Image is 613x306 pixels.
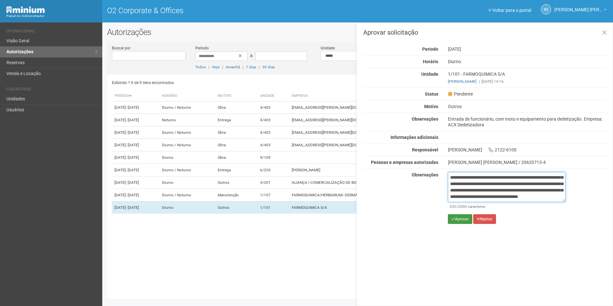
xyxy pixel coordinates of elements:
td: Diurno / Noturno [159,101,215,114]
td: [EMAIL_ADDRESS][PERSON_NAME][DOMAIN_NAME] [289,114,465,126]
a: 7 dias [246,65,256,69]
span: - [DATE] [126,105,139,110]
a: Fechar [598,26,611,40]
td: Diurno [159,151,215,164]
div: [DATE] [443,46,613,52]
td: Entrega [215,164,258,176]
li: Operacional [6,29,97,36]
span: - [DATE] [126,143,139,147]
a: Voltar para o portal [489,8,531,13]
strong: Unidade [421,72,438,77]
a: [PERSON_NAME] [448,79,476,84]
td: Diurno / Noturno [159,126,215,139]
a: RS [541,4,551,14]
button: Rejeitar [473,214,496,224]
td: Obra [215,126,258,139]
td: 4/403 [257,139,289,151]
td: 1/101 [257,201,289,214]
td: [EMAIL_ADDRESS][PERSON_NAME][DOMAIN_NAME] [289,139,465,151]
span: - [DATE] [126,168,139,172]
td: Outros [215,176,258,189]
td: [EMAIL_ADDRESS][PERSON_NAME][DOMAIN_NAME] [289,126,465,139]
strong: Responsável [412,147,438,152]
span: - [DATE] [126,118,139,122]
span: - [DATE] [126,180,139,185]
td: 4/403 [257,101,289,114]
td: [DATE] [112,151,160,164]
strong: Informações adicionais [390,135,438,140]
span: - [DATE] [126,193,139,197]
td: Diurno / Noturno [159,139,215,151]
td: Diurno / Noturno [159,164,215,176]
button: Aprovar [448,214,472,224]
li: Cadastros [6,87,97,94]
th: Unidade [257,91,289,101]
td: Diurno [159,176,215,189]
td: Obra [215,151,258,164]
strong: Observações [412,172,438,177]
td: Entrega [215,114,258,126]
img: Minium [6,6,45,13]
a: Todos [195,65,206,69]
div: Diurno [443,59,613,64]
span: | [242,65,243,69]
a: Hoje [212,65,220,69]
div: Entrada de funcionário, com moto e equipamento para dedetização. Empresa: ACX Dedetizadora [443,116,613,128]
div: /2000 caracteres [449,204,564,209]
span: | [479,79,480,84]
td: 4/403 [257,114,289,126]
td: 1/107 [257,189,289,201]
td: [DATE] [112,101,160,114]
strong: Período [422,47,438,52]
div: [PERSON_NAME] 2122-6100 [443,147,613,153]
a: [PERSON_NAME] [PERSON_NAME] [554,8,607,13]
td: [EMAIL_ADDRESS][PERSON_NAME][DOMAIN_NAME] [289,101,465,114]
a: 30 dias [262,65,275,69]
td: ALIANÇA I COMERCIALIZAÇÃO DE BIOCOMBUSTÍVEIS E ENE [289,176,465,189]
td: [PERSON_NAME] [289,164,465,176]
td: Noturno [159,114,215,126]
span: Pendente [448,91,473,97]
td: Obra [215,139,258,151]
div: [PERSON_NAME] [PERSON_NAME] / 20620713-4 [448,159,608,165]
td: FARMOQUIMICA S/A [289,201,465,214]
strong: Observações [412,116,438,122]
strong: Motivo [424,104,438,109]
a: Amanhã [226,65,240,69]
td: [DATE] [112,139,160,151]
td: Outros [215,201,258,214]
td: Manutenção [215,189,258,201]
td: 9/109 [257,151,289,164]
strong: Horário [423,59,438,64]
td: 4/201 [257,176,289,189]
span: a [250,53,253,58]
strong: Pessoas e empresas autorizadas [371,160,438,165]
td: [DATE] [112,176,160,189]
td: Diurno [159,201,215,214]
strong: Status [425,91,438,97]
th: Empresa [289,91,465,101]
span: | [208,65,209,69]
span: 532 [449,204,456,209]
h1: O2 Corporate & Offices [107,6,353,15]
td: [DATE] [112,126,160,139]
label: Unidade [321,45,335,51]
td: [DATE] [112,201,160,214]
div: [DATE] 14:16 [448,79,608,84]
td: [DATE] [112,114,160,126]
th: Horário [159,91,215,101]
label: Buscar por [112,45,130,51]
th: Motivo [215,91,258,101]
td: [DATE] [112,164,160,176]
div: 1/101 - FARMOQUIMICA S/A [443,71,613,84]
span: - [DATE] [126,205,139,210]
div: Painel do Administrador [6,13,97,19]
label: Período [195,45,209,51]
h2: Autorizações [107,27,608,37]
div: Exibindo 1-9 de 9 itens encontrados [112,78,356,88]
td: 6/220 [257,164,289,176]
th: Período [112,91,160,101]
td: Obra [215,101,258,114]
div: Outros [443,104,613,109]
td: FARMOQUIMICA/HERBARIUM/ DERMA [289,189,465,201]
